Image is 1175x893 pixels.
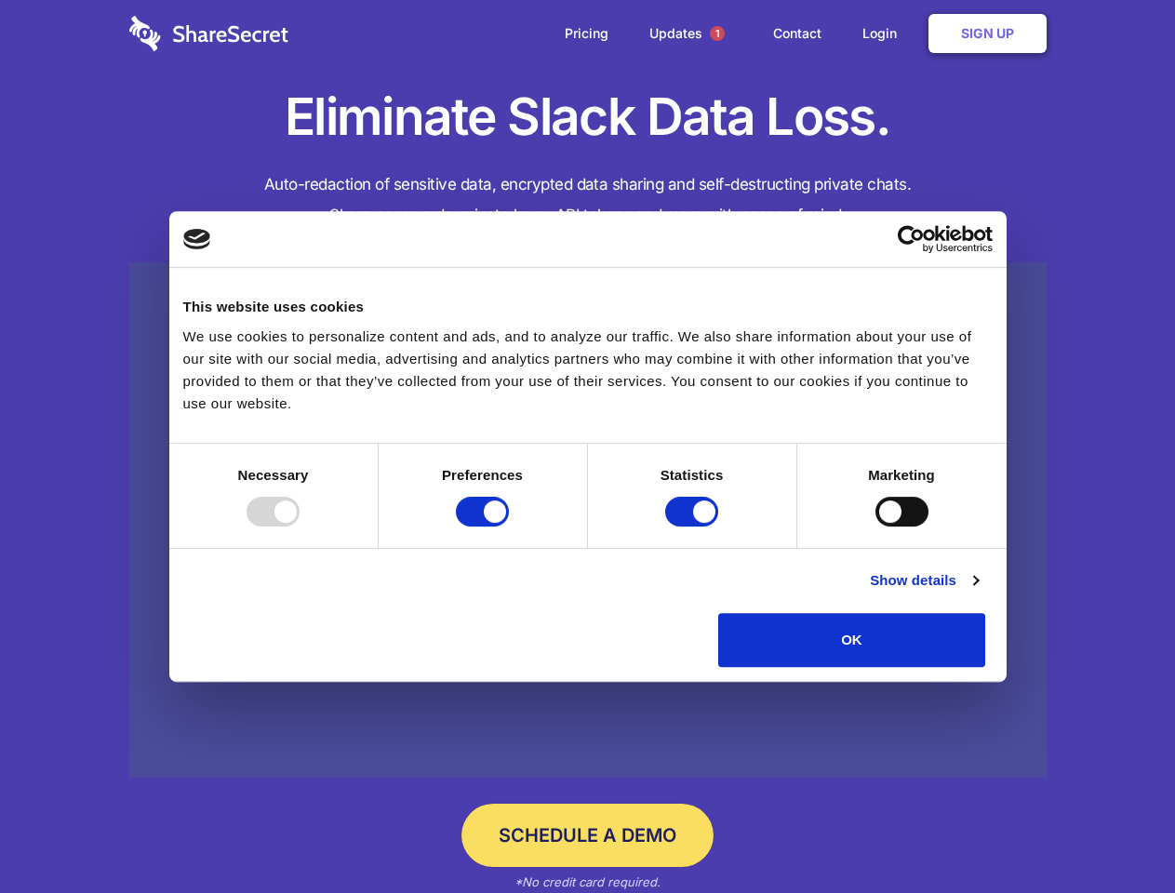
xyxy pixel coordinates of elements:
a: Schedule a Demo [461,804,714,867]
h4: Auto-redaction of sensitive data, encrypted data sharing and self-destructing private chats. Shar... [129,169,1047,231]
em: *No credit card required. [514,874,661,889]
a: Wistia video thumbnail [129,262,1047,779]
img: logo-wordmark-white-trans-d4663122ce5f474addd5e946df7df03e33cb6a1c49d2221995e7729f52c070b2.svg [129,16,288,51]
strong: Necessary [238,467,309,483]
strong: Marketing [868,467,935,483]
a: Login [844,5,925,62]
a: Usercentrics Cookiebot - opens in a new window [830,225,993,253]
strong: Preferences [442,467,523,483]
div: This website uses cookies [183,296,993,318]
strong: Statistics [661,467,724,483]
a: Contact [754,5,840,62]
button: OK [718,613,985,667]
h1: Eliminate Slack Data Loss. [129,84,1047,151]
div: We use cookies to personalize content and ads, and to analyze our traffic. We also share informat... [183,326,993,415]
a: Show details [870,569,978,592]
a: Pricing [546,5,627,62]
a: Sign Up [928,14,1047,53]
img: logo [183,229,211,249]
span: 1 [710,26,725,41]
